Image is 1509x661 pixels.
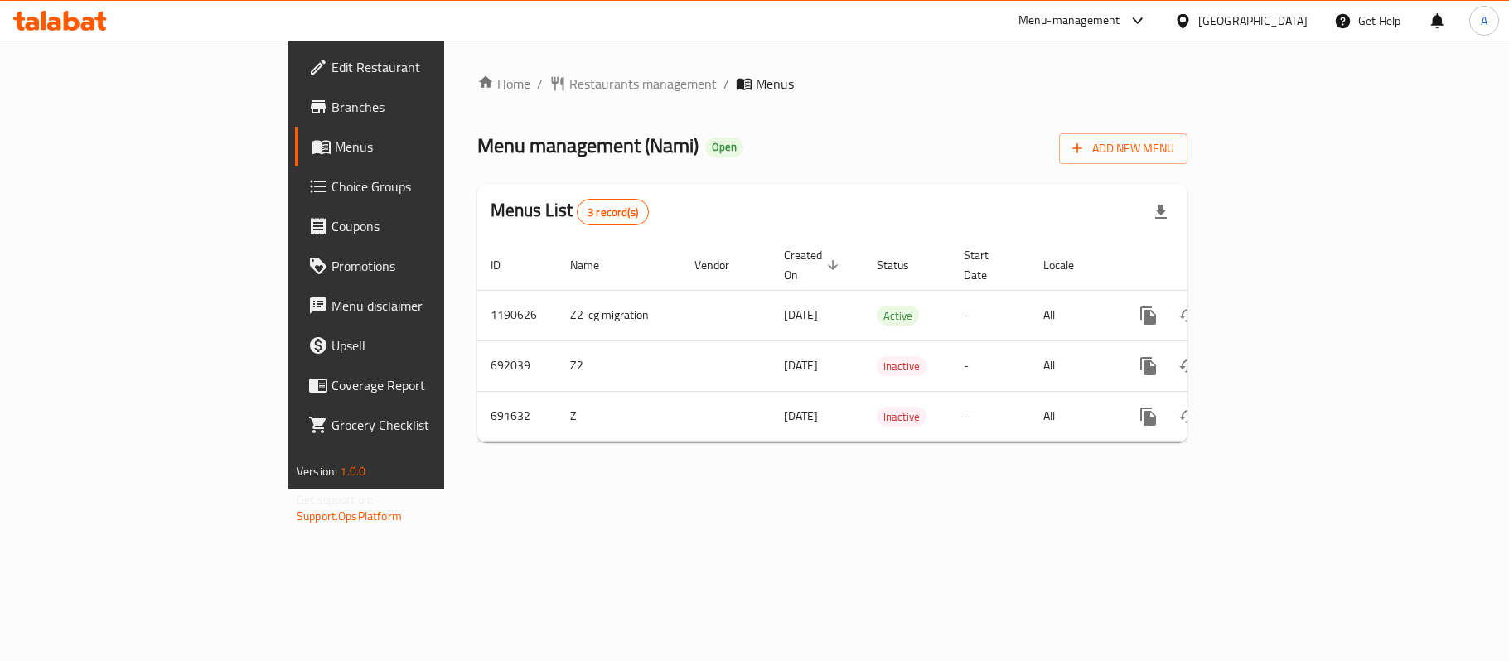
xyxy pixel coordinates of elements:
[297,505,402,527] a: Support.OpsPlatform
[1129,397,1168,437] button: more
[1030,290,1115,340] td: All
[1072,138,1174,159] span: Add New Menu
[1115,240,1301,291] th: Actions
[784,245,844,285] span: Created On
[784,355,818,376] span: [DATE]
[295,206,540,246] a: Coupons
[331,375,527,395] span: Coverage Report
[1129,346,1168,386] button: more
[295,127,540,166] a: Menus
[491,255,522,275] span: ID
[578,205,648,220] span: 3 record(s)
[295,87,540,127] a: Branches
[1141,192,1181,232] div: Export file
[569,74,717,94] span: Restaurants management
[723,74,729,94] li: /
[577,199,649,225] div: Total records count
[297,489,373,510] span: Get support on:
[331,335,527,355] span: Upsell
[784,405,818,427] span: [DATE]
[477,74,1187,94] nav: breadcrumb
[557,290,681,340] td: Z2-cg migration
[295,365,540,405] a: Coverage Report
[335,137,527,157] span: Menus
[340,461,365,482] span: 1.0.0
[950,340,1030,391] td: -
[331,415,527,435] span: Grocery Checklist
[1018,11,1120,31] div: Menu-management
[477,240,1301,442] table: enhanced table
[705,140,743,154] span: Open
[1481,12,1487,30] span: A
[877,255,931,275] span: Status
[331,216,527,236] span: Coupons
[557,391,681,441] td: Z
[331,176,527,196] span: Choice Groups
[784,304,818,326] span: [DATE]
[331,97,527,117] span: Branches
[331,256,527,276] span: Promotions
[331,296,527,316] span: Menu disclaimer
[756,74,794,94] span: Menus
[705,138,743,157] div: Open
[1129,296,1168,335] button: more
[1043,255,1095,275] span: Locale
[1030,391,1115,441] td: All
[964,245,1010,285] span: Start Date
[491,198,649,225] h2: Menus List
[694,255,751,275] span: Vendor
[1198,12,1308,30] div: [GEOGRAPHIC_DATA]
[1030,340,1115,391] td: All
[877,408,926,427] span: Inactive
[877,306,919,326] div: Active
[1168,296,1208,335] button: Change Status
[1059,133,1187,164] button: Add New Menu
[877,407,926,427] div: Inactive
[295,326,540,365] a: Upsell
[877,357,926,376] span: Inactive
[1168,397,1208,437] button: Change Status
[295,166,540,206] a: Choice Groups
[877,356,926,376] div: Inactive
[331,57,527,77] span: Edit Restaurant
[570,255,621,275] span: Name
[549,74,717,94] a: Restaurants management
[295,405,540,445] a: Grocery Checklist
[295,246,540,286] a: Promotions
[950,391,1030,441] td: -
[1168,346,1208,386] button: Change Status
[295,286,540,326] a: Menu disclaimer
[557,340,681,391] td: Z2
[295,47,540,87] a: Edit Restaurant
[297,461,337,482] span: Version:
[877,306,919,326] span: Active
[950,290,1030,340] td: -
[477,127,699,164] span: Menu management ( Nami )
